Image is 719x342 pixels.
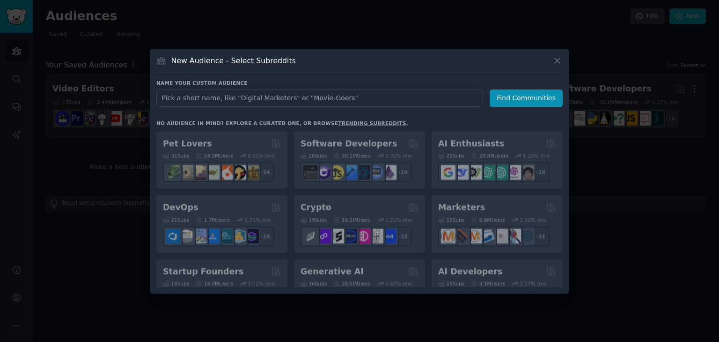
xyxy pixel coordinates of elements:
img: AskMarketing [467,229,482,244]
div: 6.6M Users [471,216,505,223]
div: 0.51 % /mo [248,153,274,159]
img: leopardgeckos [192,165,206,179]
img: dogbreed [244,165,259,179]
img: Emailmarketing [480,229,495,244]
h2: Startup Founders [163,266,243,277]
a: trending subreddits [338,120,406,126]
img: OpenAIDev [506,165,521,179]
img: turtle [205,165,220,179]
img: reactnative [356,165,370,179]
div: 0.40 % /mo [385,281,412,287]
img: AItoolsCatalog [467,165,482,179]
input: Pick a short name, like "Digital Marketers" or "Movie-Goers" [156,89,483,107]
img: ballpython [179,165,193,179]
img: PlatformEngineers [244,229,259,244]
img: DevOpsLinks [205,229,220,244]
div: 1.7M Users [196,216,230,223]
img: MarketingResearch [506,229,521,244]
div: 20.5M Users [333,281,370,287]
img: defi_ [382,229,396,244]
img: web3 [343,229,357,244]
img: OnlineMarketing [520,229,534,244]
div: 1.02 % /mo [520,216,547,223]
div: 21 Sub s [163,216,189,223]
div: + 11 [530,226,550,246]
div: 2.17 % /mo [520,281,547,287]
img: iOSProgramming [343,165,357,179]
h2: AI Enthusiasts [438,138,504,149]
h2: DevOps [163,202,198,214]
img: platformengineering [218,229,233,244]
div: + 12 [392,226,412,246]
h2: Generative AI [301,266,364,277]
div: 24.5M Users [196,153,233,159]
img: AWS_Certified_Experts [179,229,193,244]
h2: AI Developers [438,266,502,277]
div: 19.2M Users [333,216,370,223]
h2: Marketers [438,202,485,214]
img: ArtificalIntelligence [520,165,534,179]
img: azuredevops [166,229,180,244]
div: 20.8M Users [471,153,508,159]
div: 19 Sub s [301,216,327,223]
div: 4.1M Users [471,281,505,287]
div: 14.0M Users [196,281,233,287]
div: 31 Sub s [163,153,189,159]
img: aws_cdk [231,229,246,244]
img: CryptoNews [369,229,383,244]
h3: Name your custom audience [156,80,563,86]
div: No audience in mind? Explore a curated one, or browse . [156,120,408,126]
img: chatgpt_promptDesign [480,165,495,179]
div: + 18 [530,163,550,182]
div: 25 Sub s [438,153,464,159]
div: 30.1M Users [333,153,370,159]
img: learnjavascript [330,165,344,179]
img: PetAdvice [231,165,246,179]
div: 16 Sub s [301,281,327,287]
div: 16 Sub s [163,281,189,287]
div: 1.12 % /mo [248,281,274,287]
img: 0xPolygon [316,229,331,244]
h2: Crypto [301,202,331,214]
img: DeepSeek [454,165,469,179]
div: 0.32 % /mo [385,153,412,159]
img: elixir [382,165,396,179]
div: + 24 [255,163,274,182]
div: 26 Sub s [301,153,327,159]
h3: New Audience - Select Subreddits [171,56,296,66]
img: software [303,165,318,179]
img: AskComputerScience [369,165,383,179]
img: ethfinance [303,229,318,244]
button: Find Communities [490,89,563,107]
img: defiblockchain [356,229,370,244]
img: herpetology [166,165,180,179]
img: googleads [493,229,508,244]
h2: Pet Lovers [163,138,212,149]
img: GoogleGeminiAI [441,165,455,179]
img: chatgpt_prompts_ [493,165,508,179]
div: 0.22 % /mo [385,216,412,223]
div: 18 Sub s [438,216,464,223]
div: + 19 [392,163,412,182]
h2: Software Developers [301,138,397,149]
img: ethstaker [330,229,344,244]
div: + 14 [255,226,274,246]
img: bigseo [454,229,469,244]
img: content_marketing [441,229,455,244]
div: 15 Sub s [438,281,464,287]
img: cockatiel [218,165,233,179]
div: 1.24 % /mo [523,153,550,159]
img: Docker_DevOps [192,229,206,244]
img: csharp [316,165,331,179]
div: 1.71 % /mo [245,216,271,223]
